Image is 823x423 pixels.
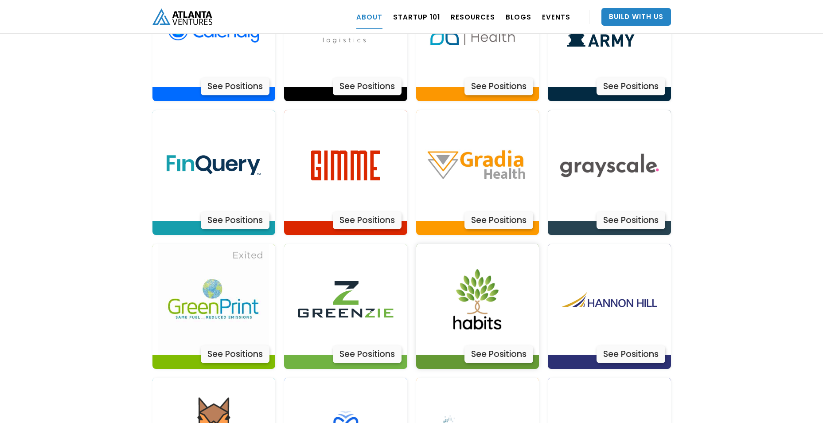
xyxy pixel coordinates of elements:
[284,244,407,369] a: Actively LearnSee Positions
[158,110,269,221] img: Actively Learn
[597,78,665,95] div: See Positions
[506,4,531,29] a: BLOGS
[554,244,665,355] img: Actively Learn
[464,78,533,95] div: See Positions
[393,4,440,29] a: Startup 101
[464,211,533,229] div: See Positions
[464,345,533,363] div: See Positions
[290,244,401,355] img: Actively Learn
[597,211,665,229] div: See Positions
[548,110,671,235] a: Actively LearnSee Positions
[422,110,533,221] img: Actively Learn
[152,244,276,369] a: Actively LearnSee Positions
[284,110,407,235] a: Actively LearnSee Positions
[201,78,269,95] div: See Positions
[451,4,495,29] a: RESOURCES
[416,244,539,369] a: Actively LearnSee Positions
[158,244,269,355] img: Actively Learn
[333,78,402,95] div: See Positions
[201,211,269,229] div: See Positions
[290,110,401,221] img: Actively Learn
[542,4,570,29] a: EVENTS
[333,211,402,229] div: See Positions
[416,110,539,235] a: Actively LearnSee Positions
[548,244,671,369] a: Actively LearnSee Positions
[554,110,665,221] img: Actively Learn
[152,110,276,235] a: Actively LearnSee Positions
[601,8,671,26] a: Build With Us
[356,4,382,29] a: ABOUT
[422,244,533,355] img: Actively Learn
[333,345,402,363] div: See Positions
[597,345,665,363] div: See Positions
[201,345,269,363] div: See Positions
